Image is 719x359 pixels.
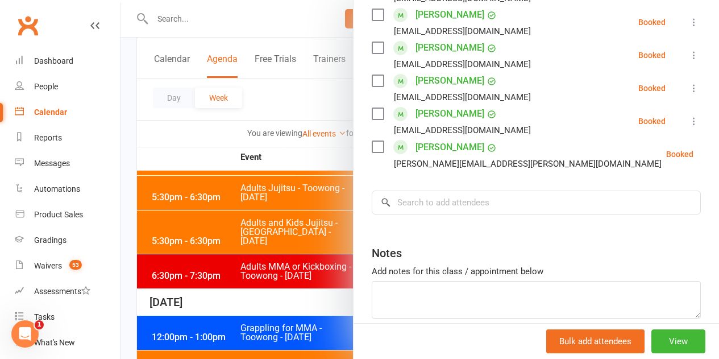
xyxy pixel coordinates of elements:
[415,39,484,57] a: [PERSON_NAME]
[15,253,120,279] a: Waivers 53
[15,151,120,176] a: Messages
[415,138,484,156] a: [PERSON_NAME]
[15,74,120,100] a: People
[394,123,531,138] div: [EMAIL_ADDRESS][DOMAIN_NAME]
[15,100,120,125] a: Calendar
[651,329,705,353] button: View
[372,245,402,261] div: Notes
[34,312,55,321] div: Tasks
[394,57,531,72] div: [EMAIL_ADDRESS][DOMAIN_NAME]
[394,156,662,171] div: [PERSON_NAME][EMAIL_ADDRESS][PERSON_NAME][DOMAIN_NAME]
[15,202,120,228] a: Product Sales
[34,210,83,219] div: Product Sales
[372,265,701,278] div: Add notes for this class / appointment below
[34,236,67,245] div: Gradings
[15,330,120,356] a: What's New
[35,320,44,329] span: 1
[372,191,701,214] input: Search to add attendees
[415,72,484,90] a: [PERSON_NAME]
[15,48,120,74] a: Dashboard
[546,329,645,353] button: Bulk add attendees
[15,304,120,330] a: Tasks
[415,6,484,24] a: [PERSON_NAME]
[638,84,666,92] div: Booked
[638,117,666,125] div: Booked
[394,24,531,39] div: [EMAIL_ADDRESS][DOMAIN_NAME]
[34,184,80,193] div: Automations
[415,105,484,123] a: [PERSON_NAME]
[15,279,120,304] a: Assessments
[34,56,73,65] div: Dashboard
[34,108,67,117] div: Calendar
[14,11,42,40] a: Clubworx
[34,133,62,142] div: Reports
[638,18,666,26] div: Booked
[34,261,62,270] div: Waivers
[394,90,531,105] div: [EMAIL_ADDRESS][DOMAIN_NAME]
[666,150,693,158] div: Booked
[34,338,75,347] div: What's New
[34,82,58,91] div: People
[15,125,120,151] a: Reports
[34,287,90,296] div: Assessments
[34,159,70,168] div: Messages
[638,51,666,59] div: Booked
[11,320,39,348] iframe: Intercom live chat
[15,228,120,253] a: Gradings
[15,176,120,202] a: Automations
[69,260,82,270] span: 53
